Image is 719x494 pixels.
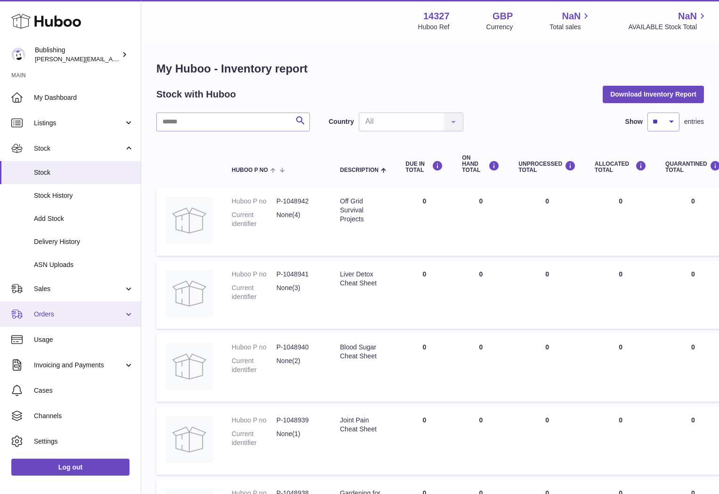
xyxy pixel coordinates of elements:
[340,343,387,361] div: Blood Sugar Cheat Sheet
[585,187,656,256] td: 0
[493,10,513,23] strong: GBP
[628,10,708,32] a: NaN AVAILABLE Stock Total
[329,117,354,126] label: Country
[509,187,585,256] td: 0
[549,23,591,32] span: Total sales
[34,310,124,319] span: Orders
[585,406,656,475] td: 0
[34,386,134,395] span: Cases
[35,55,189,63] span: [PERSON_NAME][EMAIL_ADDRESS][DOMAIN_NAME]
[276,356,321,374] dd: None(2)
[232,270,276,279] dt: Huboo P no
[452,333,509,402] td: 0
[232,416,276,425] dt: Huboo P no
[509,333,585,402] td: 0
[509,260,585,329] td: 0
[276,283,321,301] dd: None(3)
[232,167,268,173] span: Huboo P no
[34,168,134,177] span: Stock
[166,343,213,390] img: product image
[34,191,134,200] span: Stock History
[418,23,450,32] div: Huboo Ref
[340,416,387,434] div: Joint Pain Cheat Sheet
[340,167,379,173] span: Description
[232,343,276,352] dt: Huboo P no
[232,283,276,301] dt: Current identifier
[518,161,576,173] div: UNPROCESSED Total
[276,343,321,352] dd: P-1048940
[232,197,276,206] dt: Huboo P no
[276,429,321,447] dd: None(1)
[35,46,120,64] div: Bublishing
[691,197,695,205] span: 0
[276,270,321,279] dd: P-1048941
[34,237,134,246] span: Delivery History
[166,270,213,317] img: product image
[691,416,695,424] span: 0
[340,197,387,224] div: Off Grid Survival Projects
[34,361,124,370] span: Invoicing and Payments
[276,211,321,228] dd: None(4)
[595,161,646,173] div: ALLOCATED Total
[585,260,656,329] td: 0
[462,155,500,174] div: ON HAND Total
[405,161,443,173] div: DUE IN TOTAL
[396,333,452,402] td: 0
[625,117,643,126] label: Show
[691,270,695,278] span: 0
[562,10,581,23] span: NaN
[276,197,321,206] dd: P-1048942
[452,406,509,475] td: 0
[166,197,213,244] img: product image
[603,86,704,103] button: Download Inventory Report
[34,260,134,269] span: ASN Uploads
[11,459,129,476] a: Log out
[549,10,591,32] a: NaN Total sales
[340,270,387,288] div: Liver Detox Cheat Sheet
[678,10,697,23] span: NaN
[232,356,276,374] dt: Current identifier
[156,61,704,76] h1: My Huboo - Inventory report
[452,260,509,329] td: 0
[156,88,236,101] h2: Stock with Huboo
[486,23,513,32] div: Currency
[396,187,452,256] td: 0
[232,211,276,228] dt: Current identifier
[34,437,134,446] span: Settings
[509,406,585,475] td: 0
[34,144,124,153] span: Stock
[423,10,450,23] strong: 14327
[691,343,695,351] span: 0
[276,416,321,425] dd: P-1048939
[34,214,134,223] span: Add Stock
[11,48,25,62] img: hamza@bublishing.com
[34,93,134,102] span: My Dashboard
[396,260,452,329] td: 0
[166,416,213,463] img: product image
[396,406,452,475] td: 0
[232,429,276,447] dt: Current identifier
[34,335,134,344] span: Usage
[628,23,708,32] span: AVAILABLE Stock Total
[34,284,124,293] span: Sales
[34,412,134,421] span: Channels
[34,119,124,128] span: Listings
[585,333,656,402] td: 0
[684,117,704,126] span: entries
[452,187,509,256] td: 0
